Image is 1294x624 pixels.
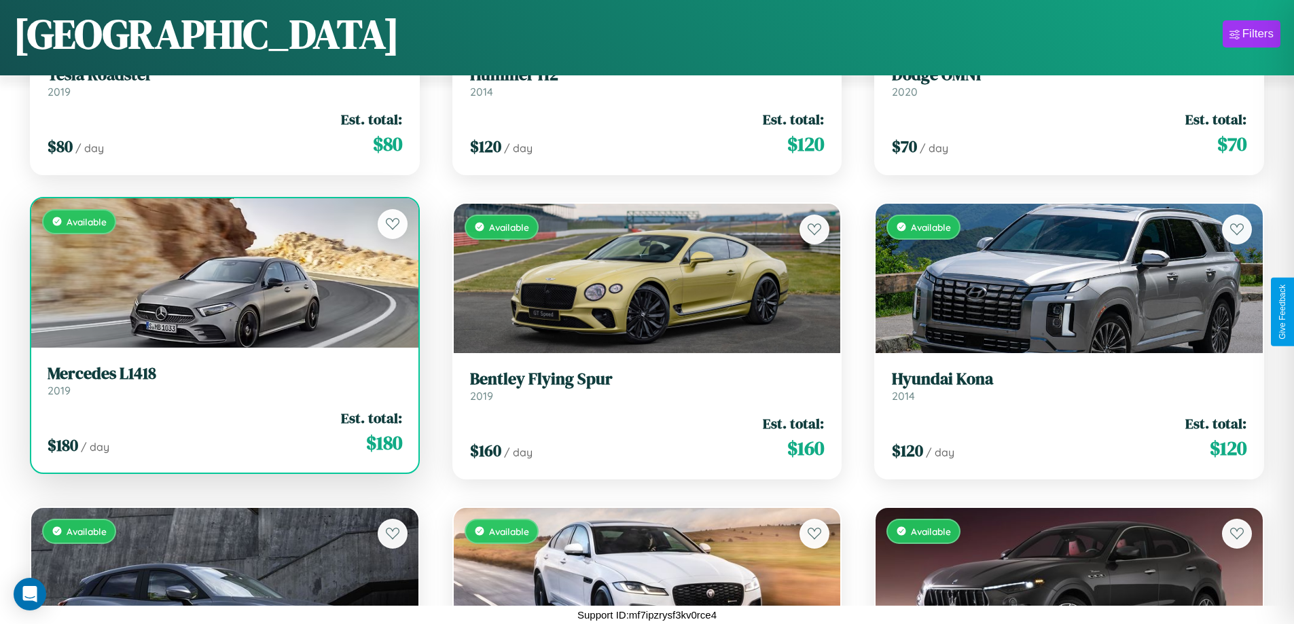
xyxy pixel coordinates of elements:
a: Hyundai Kona2014 [892,369,1246,403]
button: Filters [1223,20,1280,48]
span: 2019 [48,85,71,98]
div: Open Intercom Messenger [14,578,46,610]
span: $ 80 [373,130,402,158]
span: / day [504,141,533,155]
span: / day [920,141,948,155]
span: $ 120 [787,130,824,158]
span: / day [926,445,954,459]
span: 2020 [892,85,918,98]
span: / day [75,141,104,155]
h1: [GEOGRAPHIC_DATA] [14,6,399,62]
span: Est. total: [763,414,824,433]
span: Available [911,526,951,537]
span: / day [504,445,533,459]
span: Available [489,221,529,233]
span: $ 120 [470,135,501,158]
span: $ 80 [48,135,73,158]
span: $ 120 [892,439,923,462]
div: Filters [1242,27,1274,41]
span: Available [67,216,107,227]
h3: Dodge OMNI [892,65,1246,85]
a: Tesla Roadster2019 [48,65,402,98]
span: $ 160 [787,435,824,462]
div: Give Feedback [1278,285,1287,339]
span: Available [911,221,951,233]
span: Est. total: [1185,414,1246,433]
span: 2019 [470,389,493,403]
span: Est. total: [341,109,402,129]
p: Support ID: mf7ipzrysf3kv0rce4 [577,606,717,624]
span: $ 180 [366,429,402,456]
a: Bentley Flying Spur2019 [470,369,825,403]
span: Est. total: [1185,109,1246,129]
span: $ 180 [48,434,78,456]
a: Dodge OMNI2020 [892,65,1246,98]
h3: Mercedes L1418 [48,364,402,384]
span: 2019 [48,384,71,397]
span: $ 160 [470,439,501,462]
a: Hummer H22014 [470,65,825,98]
span: Est. total: [763,109,824,129]
span: Available [67,526,107,537]
span: Est. total: [341,408,402,428]
span: Available [489,526,529,537]
span: $ 70 [892,135,917,158]
span: 2014 [470,85,493,98]
h3: Bentley Flying Spur [470,369,825,389]
a: Mercedes L14182019 [48,364,402,397]
span: $ 70 [1217,130,1246,158]
h3: Hummer H2 [470,65,825,85]
span: $ 120 [1210,435,1246,462]
span: 2014 [892,389,915,403]
h3: Hyundai Kona [892,369,1246,389]
h3: Tesla Roadster [48,65,402,85]
span: / day [81,440,109,454]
